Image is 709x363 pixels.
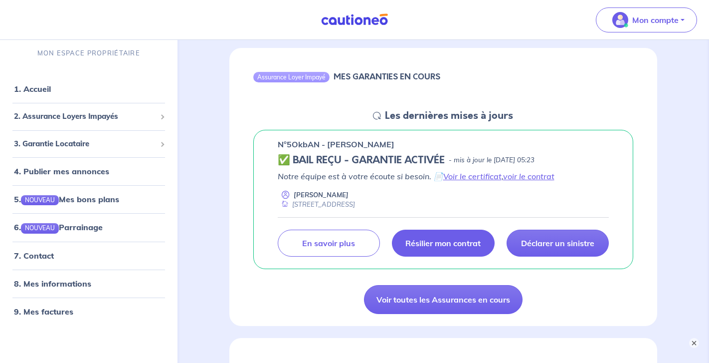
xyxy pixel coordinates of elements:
[278,154,445,166] h5: ✅ BAIL REÇU - GARANTIE ACTIVÉE
[278,170,609,182] p: Notre équipe est à votre écoute si besoin. 📄 ,
[364,285,523,314] a: Voir toutes les Assurances en cours
[4,273,174,293] div: 8. Mes informations
[632,14,679,26] p: Mon compte
[521,238,594,248] p: Déclarer un sinistre
[14,278,91,288] a: 8. Mes informations
[4,189,174,209] div: 5.NOUVEAUMes bons plans
[14,306,73,316] a: 9. Mes factures
[4,161,174,181] div: 4. Publier mes annonces
[443,171,502,181] a: Voir le certificat
[392,230,494,257] a: Résilier mon contrat
[278,138,394,150] p: n°5OkbAN - [PERSON_NAME]
[14,222,103,232] a: 6.NOUVEAUParrainage
[14,250,54,260] a: 7. Contact
[449,155,534,165] p: - mis à jour le [DATE] 05:23
[4,245,174,265] div: 7. Contact
[4,301,174,321] div: 9. Mes factures
[14,111,156,122] span: 2. Assurance Loyers Impayés
[4,217,174,237] div: 6.NOUVEAUParrainage
[4,134,174,153] div: 3. Garantie Locataire
[317,13,392,26] img: Cautioneo
[596,7,697,32] button: illu_account_valid_menu.svgMon compte
[4,107,174,126] div: 2. Assurance Loyers Impayés
[612,12,628,28] img: illu_account_valid_menu.svg
[294,190,349,200] p: [PERSON_NAME]
[37,48,140,58] p: MON ESPACE PROPRIÉTAIRE
[4,79,174,99] div: 1. Accueil
[689,338,699,348] button: ×
[278,154,609,166] div: state: CONTRACT-VALIDATED, Context: NEW,MAYBE-CERTIFICATE,ALONE,LESSOR-DOCUMENTS
[405,238,481,248] p: Résilier mon contrat
[507,230,609,257] a: Déclarer un sinistre
[302,238,355,248] p: En savoir plus
[14,84,51,94] a: 1. Accueil
[14,194,119,204] a: 5.NOUVEAUMes bons plans
[334,72,440,81] h6: MES GARANTIES EN COURS
[14,166,109,176] a: 4. Publier mes annonces
[385,110,513,122] h5: Les dernières mises à jours
[253,72,330,82] div: Assurance Loyer Impayé
[278,200,355,209] div: [STREET_ADDRESS]
[14,138,156,149] span: 3. Garantie Locataire
[503,171,554,181] a: voir le contrat
[278,230,380,257] a: En savoir plus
